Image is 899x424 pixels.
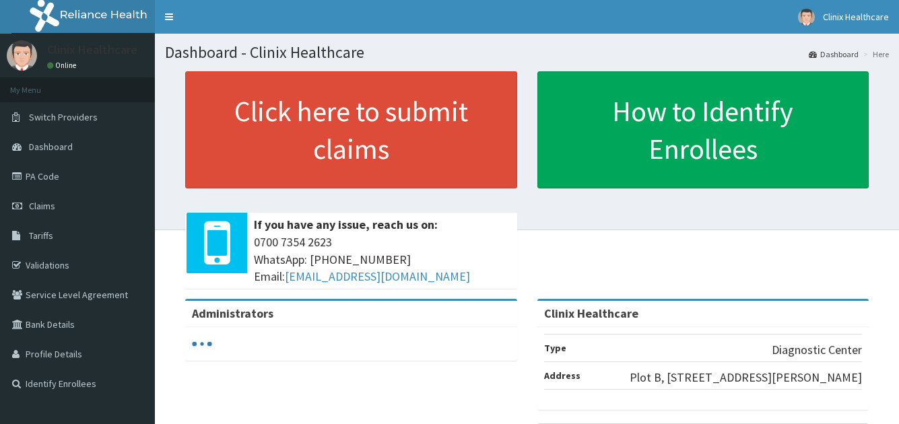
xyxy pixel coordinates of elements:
[7,40,37,71] img: User Image
[544,369,580,382] b: Address
[823,11,889,23] span: Clinix Healthcare
[192,334,212,354] svg: audio-loading
[29,111,98,123] span: Switch Providers
[29,141,73,153] span: Dashboard
[47,44,137,56] p: Clinix Healthcare
[185,71,517,188] a: Click here to submit claims
[29,200,55,212] span: Claims
[544,306,638,321] strong: Clinix Healthcare
[165,44,889,61] h1: Dashboard - Clinix Healthcare
[630,369,862,386] p: Plot B, [STREET_ADDRESS][PERSON_NAME]
[29,229,53,242] span: Tariffs
[860,48,889,60] li: Here
[809,48,859,60] a: Dashboard
[798,9,815,26] img: User Image
[192,306,273,321] b: Administrators
[285,269,470,284] a: [EMAIL_ADDRESS][DOMAIN_NAME]
[47,61,79,70] a: Online
[544,342,566,354] b: Type
[254,234,510,285] span: 0700 7354 2623 WhatsApp: [PHONE_NUMBER] Email:
[537,71,869,188] a: How to Identify Enrollees
[772,341,862,359] p: Diagnostic Center
[254,217,438,232] b: If you have any issue, reach us on:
